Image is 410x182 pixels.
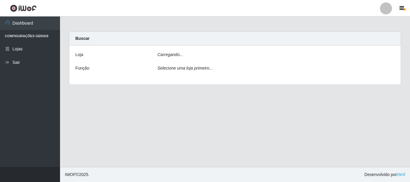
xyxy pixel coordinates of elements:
[75,52,83,58] label: Loja
[158,52,183,57] i: Carregando...
[75,65,89,71] label: Função
[65,172,89,178] span: © 2025 .
[397,172,405,177] a: iWof
[158,66,213,70] i: Selecione uma loja primeiro...
[75,36,89,41] strong: Buscar
[10,4,37,12] img: CoreUI Logo
[65,172,76,177] span: IWOF
[364,172,405,178] span: Desenvolvido por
